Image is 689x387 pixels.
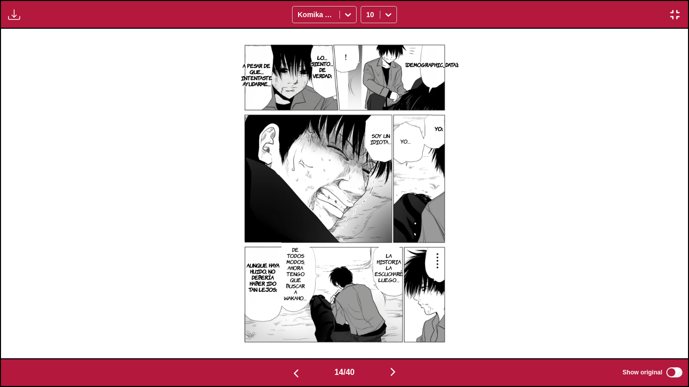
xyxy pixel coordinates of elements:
img: Manga Panel [228,29,461,358]
img: Download translated images [8,9,20,21]
span: 14 / 40 [334,368,355,377]
img: Previous page [290,367,302,379]
span: Show original [622,369,662,376]
p: A pesar de que… intentaste ayudarme… [239,60,274,89]
p: La historia la escucharé luego… [373,250,405,285]
input: Show original [666,367,682,377]
p: Soy un idiota… [368,131,393,147]
img: Next page [387,366,399,378]
p: De todos modos, ahora tengo que buscar a Wakaho… [282,244,309,303]
p: Lo… siento… de verdad: [309,52,335,81]
p: Aunque haya huido, no debería haber ido tan lejos: [244,260,281,294]
p: Yo… [398,136,413,146]
p: Yo: [433,123,445,134]
p: [DEMOGRAPHIC_DATA]: [404,59,461,70]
